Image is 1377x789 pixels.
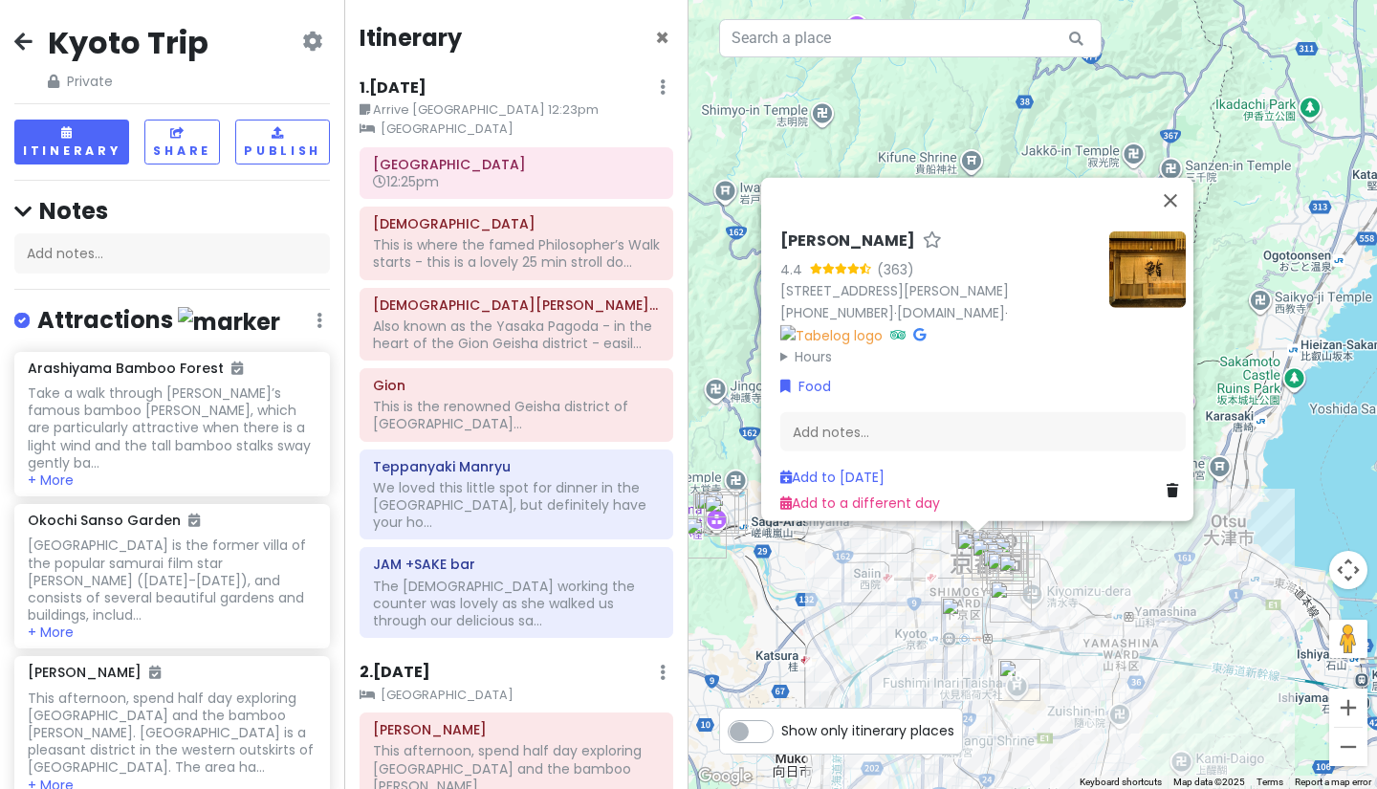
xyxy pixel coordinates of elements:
[998,659,1040,701] div: Fushimi Inari Taisha
[780,411,1186,451] div: Add notes...
[373,172,439,191] span: 12:25pm
[1109,230,1186,307] img: Picture of the place
[373,578,660,630] div: The [DEMOGRAPHIC_DATA] working the counter was lovely as she walked us through our delicious sa...
[28,624,74,641] button: + More
[923,230,942,251] a: Star place
[697,492,739,534] div: Arashiyama Bamboo Forest
[373,156,660,173] h6: Kyoto Station
[704,494,746,537] div: Tenryu-ji
[360,663,430,683] h6: 2 . [DATE]
[1173,777,1245,787] span: Map data ©2025
[693,764,756,789] a: Open this area in Google Maps (opens a new window)
[1080,776,1162,789] button: Keyboard shortcuts
[985,532,1027,574] div: Hikiniku to Come (Kyoto)
[373,458,660,475] h6: Teppanyaki Manryu
[780,375,831,396] a: Food
[780,258,810,279] div: 4.4
[373,236,660,271] div: This is where the famed Philosopher’s Walk starts - this is a lovely 25 min stroll do...
[373,377,660,394] h6: Gion
[780,230,1094,367] div: · ·
[780,230,915,251] h6: [PERSON_NAME]
[48,71,208,92] span: Private
[897,302,1005,321] a: [DOMAIN_NAME]
[780,324,883,345] img: Tabelog
[685,516,727,559] div: Arashiyama
[373,556,660,573] h6: JAM +SAKE bar
[990,581,1032,623] div: Four Seasons Hotel Kyoto
[1329,620,1367,658] button: Drag Pegman onto the map to open Street View
[373,318,660,352] div: Also known as the Yasaka Pagoda - in the heart of the Gion Geisha district - easil...
[28,360,243,377] h6: Arashiyama Bamboo Forest
[1329,551,1367,589] button: Map camera controls
[1295,777,1371,787] a: Report a map error
[986,542,1028,584] div: Wabiya Korekido
[28,384,316,471] div: Take a walk through [PERSON_NAME]’s famous bamboo [PERSON_NAME], which are particularly attractiv...
[178,307,280,337] img: marker
[655,27,669,50] button: Close
[693,764,756,789] img: Google
[1257,777,1283,787] a: Terms
[1147,177,1193,223] button: Close
[998,554,1040,596] div: Hōkan-ji Temple (Yasaka Pagoda)
[14,233,330,274] div: Add notes...
[780,493,940,512] a: Add to a different day
[28,537,316,624] div: [GEOGRAPHIC_DATA] is the former villa of the popular samurai film star [PERSON_NAME] ([DATE]-[DAT...
[14,196,330,226] h4: Notes
[360,78,426,99] h6: 1 . [DATE]
[28,690,316,777] div: This afternoon, spend half day exploring [GEOGRAPHIC_DATA] and the bamboo [PERSON_NAME]. [GEOGRAP...
[693,492,735,534] div: Okochi Sanso Garden
[373,721,660,738] h6: Arashiyama
[890,327,906,340] i: Tripadvisor
[373,296,660,314] h6: Hōkan-ji Temple (Yasaka Pagoda)
[780,468,885,487] a: Add to [DATE]
[144,120,220,164] button: Share
[1329,689,1367,727] button: Zoom in
[951,502,994,544] div: Men-ya Takakura Nijo
[706,489,748,531] div: Nonomiya Shrine
[971,528,1013,570] div: Steak Misono
[360,23,462,53] h4: Itinerary
[188,514,200,527] i: Added to itinerary
[987,552,1029,594] div: Tempura Endo Yasaka (North)
[780,280,1009,299] a: [STREET_ADDRESS][PERSON_NAME]
[373,215,660,232] h6: Kenninji Temple
[780,345,1094,366] summary: Hours
[231,362,243,375] i: Added to itinerary
[1167,479,1186,500] a: Delete place
[373,479,660,532] div: We loved this little spot for dinner in the [GEOGRAPHIC_DATA], but definitely have your ho...
[360,120,673,139] small: [GEOGRAPHIC_DATA]
[360,686,673,705] small: [GEOGRAPHIC_DATA]
[781,720,954,741] span: Show only itinerary places
[37,305,280,337] h4: Attractions
[956,532,998,574] div: Nishiki Sushi Shin
[28,512,200,529] h6: Okochi Sanso Garden
[877,258,914,279] div: (363)
[373,398,660,432] div: This is the renowned Geisha district of [GEOGRAPHIC_DATA]...
[941,597,983,639] div: Kyoto Station
[28,664,161,681] h6: [PERSON_NAME]
[655,22,669,54] span: Close itinerary
[149,666,161,679] i: Added to itinerary
[14,120,129,164] button: Itinerary
[719,19,1102,57] input: Search a place
[987,530,1029,572] div: Teppanyaki Manryu
[28,471,74,489] button: + More
[972,538,1014,581] div: Kaiten Sushi Ginza Onodera Kyoto
[780,302,894,321] a: [PHONE_NUMBER]
[980,536,1022,578] div: Tsujiri Kyoto Gion Store
[982,549,1024,591] div: Kenninji Temple
[48,23,208,63] h2: Kyoto Trip
[235,120,330,164] button: Publish
[913,327,926,340] i: Google Maps
[1329,728,1367,766] button: Zoom out
[360,100,673,120] small: Arrive [GEOGRAPHIC_DATA] 12:23pm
